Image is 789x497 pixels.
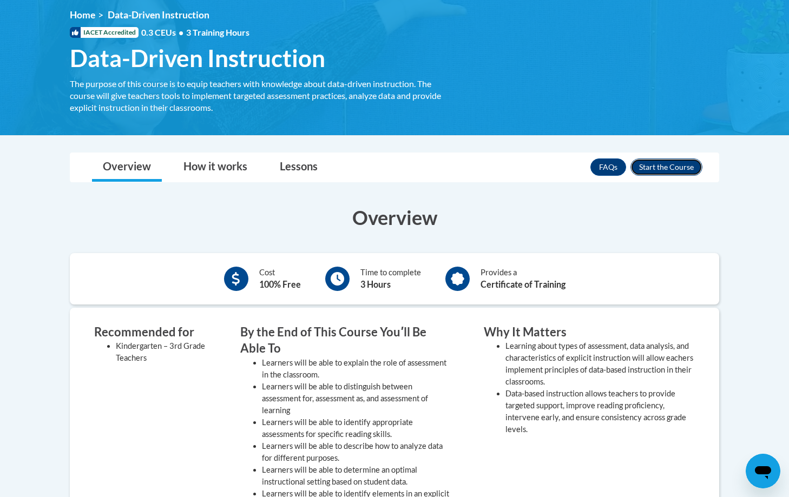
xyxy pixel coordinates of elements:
[116,340,208,364] li: Kindergarten – 3rd Grade Teachers
[70,204,719,231] h3: Overview
[262,357,451,381] li: Learners will be able to explain the role of assessment in the classroom.
[92,153,162,182] a: Overview
[360,267,421,291] div: Time to complete
[240,324,451,357] h3: By the End of This Course Youʹll Be Able To
[269,153,328,182] a: Lessons
[259,279,301,289] b: 100% Free
[505,388,695,435] li: Data-based instruction allows teachers to provide targeted support, improve reading proficiency, ...
[262,381,451,416] li: Learners will be able to distinguish between assessment for, assessment as, and assessment of lea...
[360,279,391,289] b: 3 Hours
[179,27,183,37] span: •
[70,27,139,38] span: IACET Accredited
[141,26,249,38] span: 0.3 CEUs
[70,44,325,72] span: Data-Driven Instruction
[262,440,451,464] li: Learners will be able to describe how to analyze data for different purposes.
[108,9,209,21] span: Data-Driven Instruction
[481,267,566,291] div: Provides a
[186,27,249,37] span: 3 Training Hours
[262,416,451,440] li: Learners will be able to identify appropriate assessments for specific reading skills.
[94,324,208,341] h3: Recommended for
[70,9,95,21] a: Home
[262,464,451,488] li: Learners will be able to determine an optimal instructional setting based on student data.
[505,340,695,388] li: Learning about types of assessment, data analysis, and characteristics of explicit instruction wi...
[70,78,443,114] div: The purpose of this course is to equip teachers with knowledge about data-driven instruction. The...
[484,324,695,341] h3: Why It Matters
[173,153,258,182] a: How it works
[590,158,626,176] a: FAQs
[259,267,301,291] div: Cost
[630,158,702,176] button: Enroll
[481,279,566,289] b: Certificate of Training
[746,454,780,488] iframe: Botón para iniciar la ventana de mensajería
